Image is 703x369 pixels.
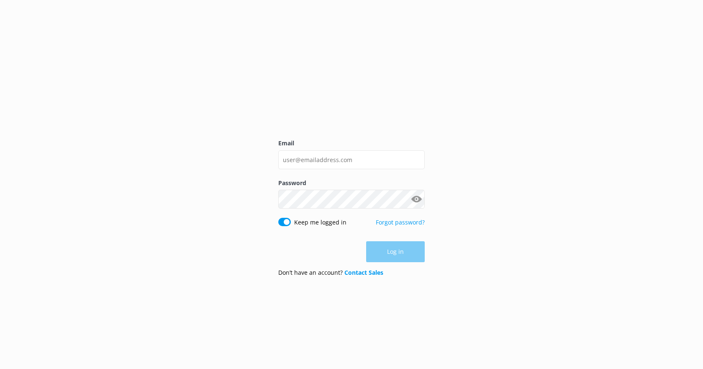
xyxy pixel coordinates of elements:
label: Email [278,139,425,148]
label: Password [278,178,425,188]
input: user@emailaddress.com [278,150,425,169]
p: Don’t have an account? [278,268,383,277]
button: Show password [408,191,425,208]
a: Forgot password? [376,218,425,226]
label: Keep me logged in [294,218,346,227]
a: Contact Sales [344,268,383,276]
